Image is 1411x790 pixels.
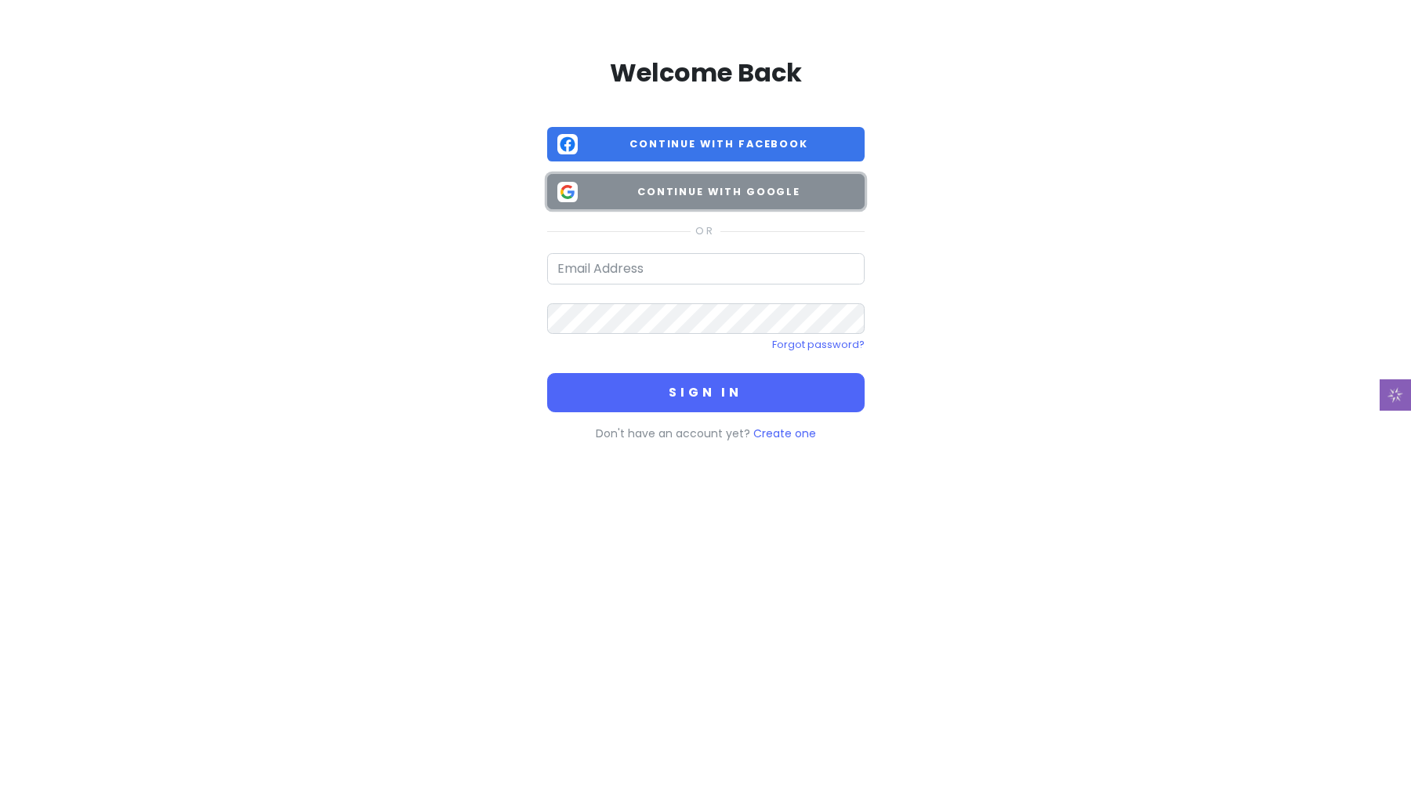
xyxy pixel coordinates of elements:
[547,373,865,412] button: Sign in
[772,338,865,351] a: Forgot password?
[753,426,816,441] a: Create one
[584,184,854,200] span: Continue with Google
[584,136,854,152] span: Continue with Facebook
[547,174,865,209] button: Continue with Google
[547,127,865,162] button: Continue with Facebook
[547,425,865,442] p: Don't have an account yet?
[557,134,578,154] img: Facebook logo
[557,182,578,202] img: Google logo
[547,56,865,89] h2: Welcome Back
[547,253,865,284] input: Email Address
